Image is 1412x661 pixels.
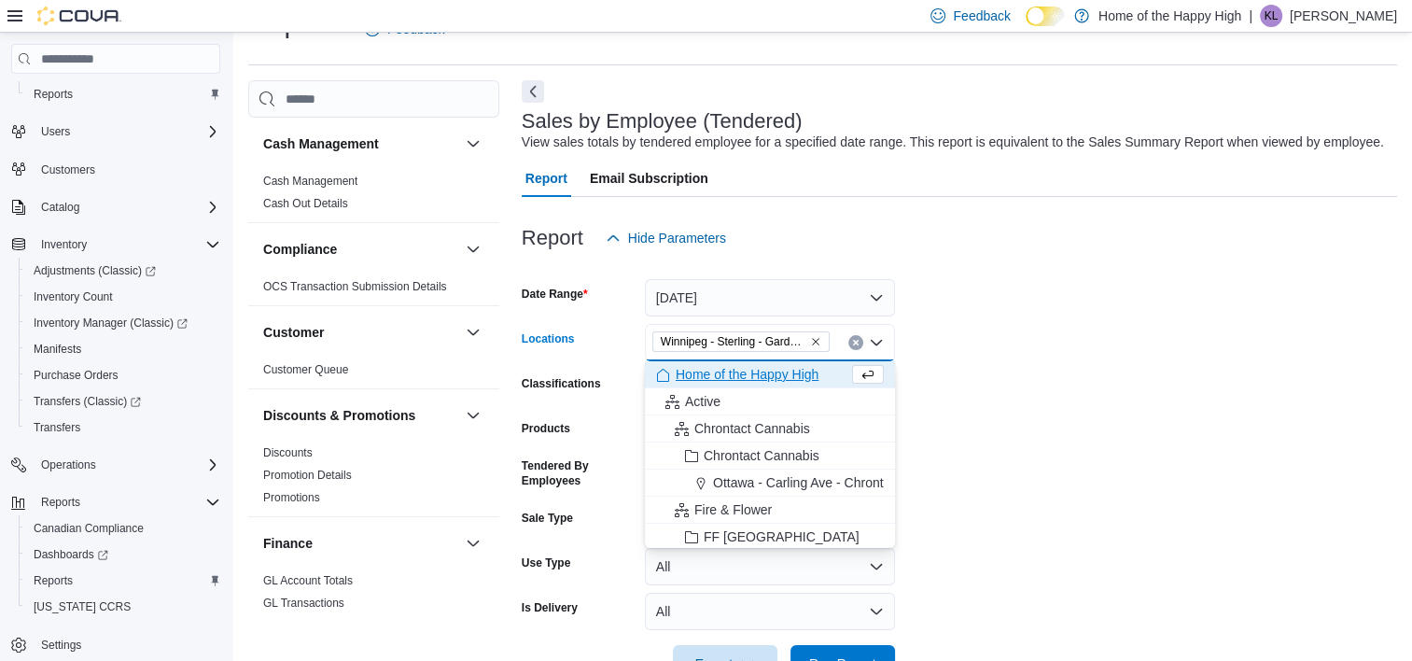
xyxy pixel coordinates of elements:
[522,80,544,103] button: Next
[34,196,220,218] span: Catalog
[1249,5,1252,27] p: |
[522,421,570,436] label: Products
[26,517,151,540] a: Canadian Compliance
[248,170,499,222] div: Cash Management
[19,284,228,310] button: Inventory Count
[263,240,337,259] h3: Compliance
[522,227,583,249] h3: Report
[462,532,484,555] button: Finance
[26,570,80,592] a: Reports
[462,238,484,260] button: Compliance
[41,162,95,177] span: Customers
[34,233,94,256] button: Inventory
[645,388,895,415] button: Active
[263,196,348,211] span: Cash Out Details
[34,599,131,614] span: [US_STATE] CCRS
[26,83,80,105] a: Reports
[34,521,144,536] span: Canadian Compliance
[34,491,220,513] span: Reports
[26,364,126,387] a: Purchase Orders
[522,556,570,570] label: Use Type
[263,469,352,482] a: Promotion Details
[263,406,458,425] button: Discounts & Promotions
[37,7,121,25] img: Cova
[263,534,458,553] button: Finance
[34,120,77,143] button: Users
[34,573,73,588] span: Reports
[263,534,313,553] h3: Finance
[19,81,228,107] button: Reports
[263,323,324,342] h3: Customer
[26,286,220,308] span: Inventory Count
[41,638,81,653] span: Settings
[19,258,228,284] a: Adjustments (Classic)
[263,134,458,153] button: Cash Management
[645,279,895,316] button: [DATE]
[522,600,578,615] label: Is Delivery
[263,197,348,210] a: Cash Out Details
[4,194,228,220] button: Catalog
[1026,26,1027,27] span: Dark Mode
[26,390,220,413] span: Transfers (Classic)
[263,323,458,342] button: Customer
[34,394,141,409] span: Transfers (Classic)
[34,634,89,656] a: Settings
[26,260,163,282] a: Adjustments (Classic)
[248,275,499,305] div: Compliance
[645,361,895,388] button: Home of the Happy High
[869,335,884,350] button: Close list of options
[26,543,116,566] a: Dashboards
[26,543,220,566] span: Dashboards
[34,491,88,513] button: Reports
[41,200,79,215] span: Catalog
[26,312,195,334] a: Inventory Manager (Classic)
[263,279,447,294] span: OCS Transaction Submission Details
[676,365,818,384] span: Home of the Happy High
[19,336,228,362] button: Manifests
[462,133,484,155] button: Cash Management
[19,388,228,415] a: Transfers (Classic)
[1098,5,1241,27] p: Home of the Happy High
[645,524,895,551] button: FF [GEOGRAPHIC_DATA]
[685,392,720,411] span: Active
[522,376,601,391] label: Classifications
[704,446,819,465] span: Chrontact Cannabis
[263,175,357,188] a: Cash Management
[598,219,734,257] button: Hide Parameters
[645,470,895,497] button: Ottawa - Carling Ave - Chrontact Cannabis
[263,573,353,588] span: GL Account Totals
[694,419,810,438] span: Chrontact Cannabis
[848,335,863,350] button: Clear input
[522,331,575,346] label: Locations
[19,568,228,594] button: Reports
[263,362,348,377] span: Customer Queue
[522,458,637,488] label: Tendered By Employees
[645,497,895,524] button: Fire & Flower
[34,547,108,562] span: Dashboards
[41,457,96,472] span: Operations
[525,160,567,197] span: Report
[522,110,803,133] h3: Sales by Employee (Tendered)
[263,280,447,293] a: OCS Transaction Submission Details
[26,260,220,282] span: Adjustments (Classic)
[810,336,821,347] button: Remove Winnipeg - Sterling - Garden Variety from selection in this group
[26,364,220,387] span: Purchase Orders
[263,491,320,504] a: Promotions
[26,390,148,413] a: Transfers (Classic)
[953,7,1010,25] span: Feedback
[248,359,499,388] div: Customer
[34,263,156,278] span: Adjustments (Classic)
[26,338,89,360] a: Manifests
[34,289,113,304] span: Inventory Count
[263,240,458,259] button: Compliance
[34,87,73,102] span: Reports
[26,83,220,105] span: Reports
[34,233,220,256] span: Inventory
[462,321,484,344] button: Customer
[34,454,104,476] button: Operations
[645,548,895,585] button: All
[34,420,80,435] span: Transfers
[34,196,87,218] button: Catalog
[41,237,87,252] span: Inventory
[34,120,220,143] span: Users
